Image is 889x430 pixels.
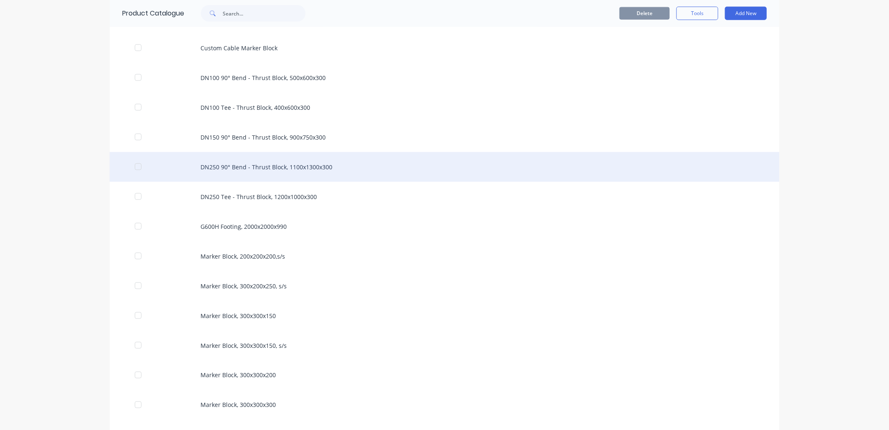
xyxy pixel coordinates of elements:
[110,122,779,152] div: DN150 90° Bend - Thrust Block, 900x750x300
[110,360,779,390] div: Marker Block, 300x300x200
[110,241,779,271] div: Marker Block, 200x200x200,s/s
[676,7,718,20] button: Tools
[110,301,779,331] div: Marker Block, 300x300x150
[110,212,779,241] div: G600H Footing, 2000x2000x990
[110,33,779,63] div: Custom Cable Marker Block
[110,390,779,420] div: Marker Block, 300x300x300
[619,7,670,20] button: Delete
[110,271,779,301] div: Marker Block, 300x200x250, s/s
[110,152,779,182] div: DN250 90° Bend - Thrust Block, 1100x1300x300
[223,5,306,22] input: Search...
[110,331,779,360] div: Marker Block, 300x300x150, s/s
[110,182,779,212] div: DN250 Tee - Thrust Block, 1200x1000x300
[110,63,779,93] div: DN100 90° Bend - Thrust Block, 500x600x300
[725,7,767,20] button: Add New
[110,93,779,122] div: DN100 Tee - Thrust Block, 400x600x300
